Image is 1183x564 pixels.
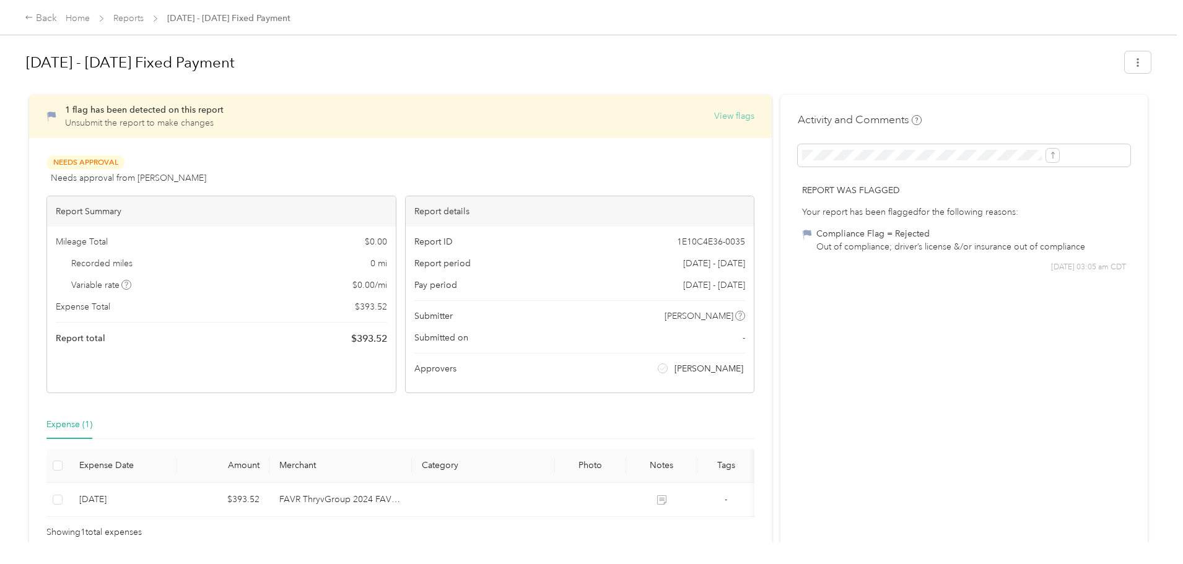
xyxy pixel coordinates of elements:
span: Approvers [414,362,456,375]
span: Needs Approval [46,155,124,170]
span: - [743,331,745,344]
td: FAVR ThryvGroup 2024 FAVR program [269,483,413,517]
span: Variable rate [71,279,132,292]
a: Reports [113,13,144,24]
div: Report Summary [47,196,396,227]
td: $393.52 [177,483,269,517]
div: Back [25,11,57,26]
div: Tags [707,460,744,471]
span: 1 flag has been detected on this report [65,105,224,115]
span: Report period [414,257,471,270]
div: Your report has been flagged for the following reasons: [802,206,1126,219]
span: Expense Total [56,300,110,313]
div: Out of compliance; driver’s license &/or insurance out of compliance [816,240,1085,253]
span: $ 0.00 [365,235,387,248]
p: Unsubmit the report to make changes [65,116,224,129]
span: Submitter [414,310,453,323]
span: [DATE] - [DATE] [683,257,745,270]
span: Report ID [414,235,453,248]
td: 10-2-2025 [69,483,177,517]
h4: Activity and Comments [798,112,922,128]
th: Merchant [269,449,413,483]
td: - [697,483,754,517]
th: Tags [697,449,754,483]
span: $ 0.00 / mi [352,279,387,292]
div: Report details [406,196,754,227]
span: [DATE] - [DATE] [683,279,745,292]
span: [DATE] - [DATE] Fixed Payment [167,12,290,25]
span: Pay period [414,279,457,292]
span: [PERSON_NAME] [674,362,743,375]
th: Photo [555,449,626,483]
h1: Sep 1 - 30, 2025 Fixed Payment [26,48,1116,77]
span: Mileage Total [56,235,108,248]
span: Submitted on [414,331,468,344]
span: [DATE] 03:05 am CDT [1051,262,1126,273]
span: 1E10C4E36-0035 [677,235,745,248]
span: - [725,494,727,505]
th: Amount [177,449,269,483]
span: $ 393.52 [355,300,387,313]
div: Expense (1) [46,418,92,432]
a: Home [66,13,90,24]
span: $ 393.52 [351,331,387,346]
span: 0 mi [370,257,387,270]
span: [PERSON_NAME] [665,310,733,323]
p: Report was flagged [802,184,1126,197]
button: View flags [714,110,754,123]
iframe: Everlance-gr Chat Button Frame [1114,495,1183,564]
div: Compliance Flag = Rejected [816,227,1085,240]
span: Recorded miles [71,257,133,270]
th: Category [412,449,555,483]
th: Notes [626,449,697,483]
span: Needs approval from [PERSON_NAME] [51,171,206,184]
span: Report total [56,332,105,345]
th: Expense Date [69,449,177,483]
span: Showing 1 total expenses [46,526,142,539]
